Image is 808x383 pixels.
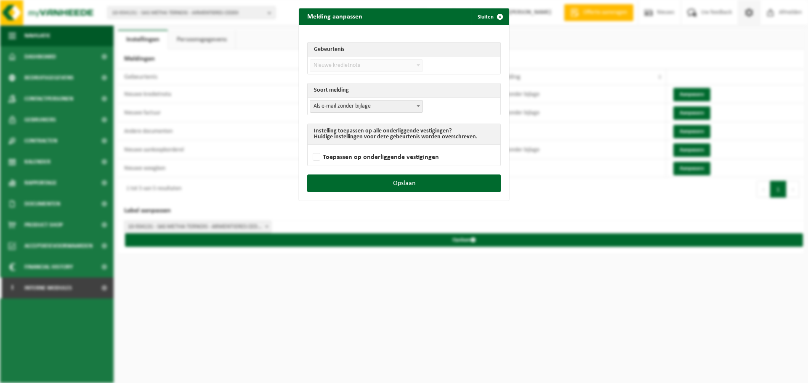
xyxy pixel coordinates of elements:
button: Sluiten [471,8,508,25]
button: Opslaan [307,174,501,192]
span: Nieuwe kredietnota [310,60,423,71]
span: Als e-mail zonder bijlage [310,100,423,112]
label: Toepassen op onderliggende vestigingen [311,151,439,164]
span: Nieuwe kredietnota [310,59,423,72]
th: Soort melding [308,83,500,98]
span: Als e-mail zonder bijlage [310,100,423,113]
th: Gebeurtenis [308,42,500,57]
th: Instelling toepassen op alle onderliggende vestigingen? Huidige instellingen voor deze gebeurteni... [308,124,500,145]
h2: Melding aanpassen [299,8,371,24]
